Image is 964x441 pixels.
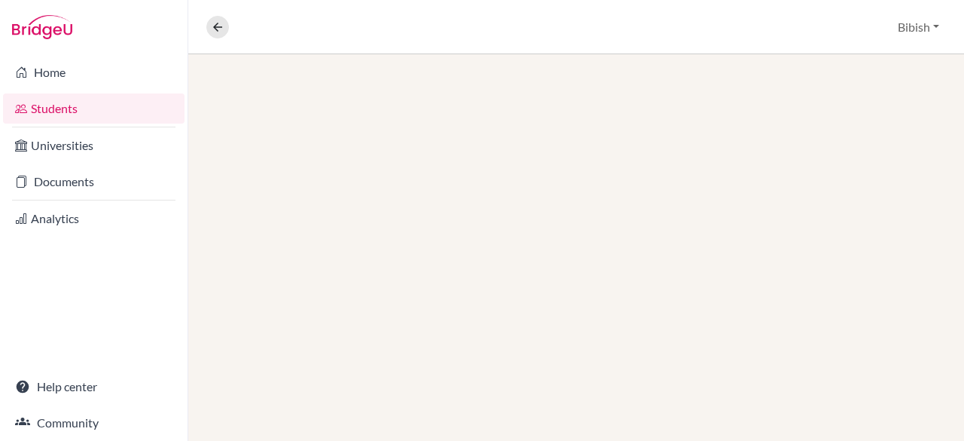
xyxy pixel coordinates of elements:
[12,15,72,39] img: Bridge-U
[3,57,185,87] a: Home
[3,372,185,402] a: Help center
[3,167,185,197] a: Documents
[891,13,946,41] button: Bibish
[3,130,185,161] a: Universities
[3,204,185,234] a: Analytics
[3,93,185,124] a: Students
[3,408,185,438] a: Community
